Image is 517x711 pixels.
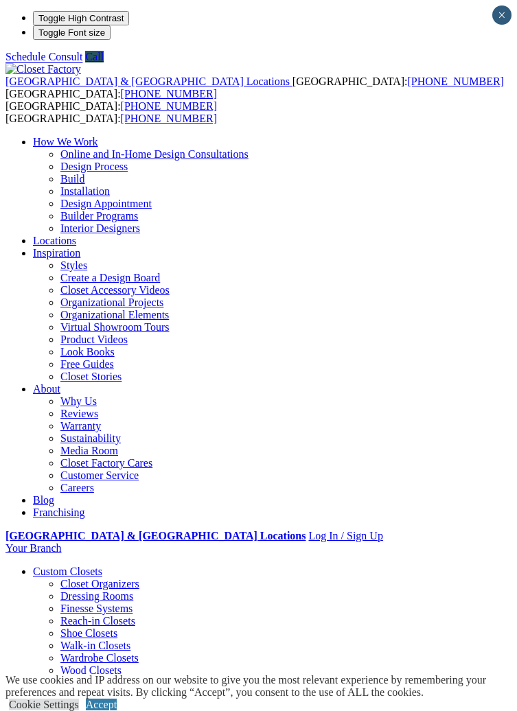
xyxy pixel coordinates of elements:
[60,445,118,456] a: Media Room
[60,603,133,614] a: Finesse Systems
[5,75,504,100] span: [GEOGRAPHIC_DATA]: [GEOGRAPHIC_DATA]:
[5,100,217,124] span: [GEOGRAPHIC_DATA]: [GEOGRAPHIC_DATA]:
[121,88,217,100] a: [PHONE_NUMBER]
[308,530,382,541] a: Log In / Sign Up
[60,664,122,676] a: Wood Closets
[60,578,139,590] a: Closet Organizers
[60,309,169,320] a: Organizational Elements
[492,5,512,25] button: Close
[33,25,111,40] button: Toggle Font size
[60,408,98,419] a: Reviews
[60,457,152,469] a: Closet Factory Cares
[60,358,114,370] a: Free Guides
[5,75,290,87] span: [GEOGRAPHIC_DATA] & [GEOGRAPHIC_DATA] Locations
[60,346,115,358] a: Look Books
[60,652,139,664] a: Wardrobe Closets
[5,63,81,75] img: Closet Factory
[60,198,152,209] a: Design Appointment
[5,542,61,554] a: Your Branch
[121,100,217,112] a: [PHONE_NUMBER]
[60,371,122,382] a: Closet Stories
[33,506,85,518] a: Franchising
[407,75,503,87] a: [PHONE_NUMBER]
[33,383,60,395] a: About
[60,321,170,333] a: Virtual Showroom Tours
[60,284,170,296] a: Closet Accessory Videos
[5,75,292,87] a: [GEOGRAPHIC_DATA] & [GEOGRAPHIC_DATA] Locations
[60,615,135,627] a: Reach-in Closets
[60,222,140,234] a: Interior Designers
[60,640,130,651] a: Walk-in Closets
[5,51,82,62] a: Schedule Consult
[60,161,128,172] a: Design Process
[33,566,102,577] a: Custom Closets
[60,590,133,602] a: Dressing Rooms
[60,296,163,308] a: Organizational Projects
[60,185,110,197] a: Installation
[60,432,121,444] a: Sustainability
[9,699,79,710] a: Cookie Settings
[5,530,306,541] a: [GEOGRAPHIC_DATA] & [GEOGRAPHIC_DATA] Locations
[60,627,117,639] a: Shoe Closets
[38,27,105,38] span: Toggle Font size
[5,674,517,699] div: We use cookies and IP address on our website to give you the most relevant experience by remember...
[60,420,101,432] a: Warranty
[121,113,217,124] a: [PHONE_NUMBER]
[60,148,249,160] a: Online and In-Home Design Consultations
[60,259,87,271] a: Styles
[60,482,94,493] a: Careers
[33,11,129,25] button: Toggle High Contrast
[85,51,104,62] a: Call
[33,235,76,246] a: Locations
[60,272,160,283] a: Create a Design Board
[33,494,54,506] a: Blog
[60,173,85,185] a: Build
[60,469,139,481] a: Customer Service
[60,395,97,407] a: Why Us
[60,210,138,222] a: Builder Programs
[60,334,128,345] a: Product Videos
[86,699,117,710] a: Accept
[33,247,80,259] a: Inspiration
[33,136,98,148] a: How We Work
[38,13,124,23] span: Toggle High Contrast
